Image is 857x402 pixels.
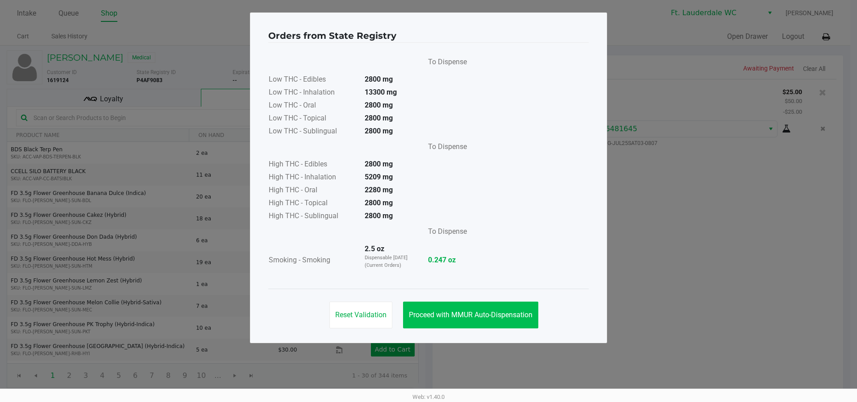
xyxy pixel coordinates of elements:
strong: 2800 mg [365,75,393,83]
td: High THC - Topical [268,197,358,210]
span: Proceed with MMUR Auto-Dispensation [409,311,533,319]
button: Reset Validation [329,302,392,328]
strong: 2800 mg [365,114,393,122]
strong: 2800 mg [365,211,393,220]
td: To Dispense [421,54,467,74]
strong: 2800 mg [365,160,393,168]
strong: 2800 mg [365,101,393,109]
strong: 2280 mg [365,186,393,194]
td: Low THC - Edibles [268,74,358,87]
p: Dispensable [DATE] (Current Orders) [365,254,413,269]
td: To Dispense [421,223,467,243]
td: High THC - Inhalation [268,171,358,184]
strong: 2800 mg [365,199,393,207]
strong: 5209 mg [365,173,393,181]
strong: 2.5 oz [365,245,384,253]
span: Reset Validation [335,311,387,319]
span: Web: v1.40.0 [412,394,445,400]
button: Proceed with MMUR Auto-Dispensation [403,302,538,328]
strong: 2800 mg [365,127,393,135]
h4: Orders from State Registry [268,29,396,42]
td: To Dispense [421,138,467,158]
td: High THC - Sublingual [268,210,358,223]
td: Low THC - Oral [268,99,358,112]
strong: 0.247 oz [428,255,467,265]
td: Low THC - Topical [268,112,358,125]
td: Low THC - Sublingual [268,125,358,138]
td: Smoking - Smoking [268,243,358,278]
strong: 13300 mg [365,88,397,96]
td: Low THC - Inhalation [268,87,358,99]
td: High THC - Edibles [268,158,358,171]
td: High THC - Oral [268,184,358,197]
